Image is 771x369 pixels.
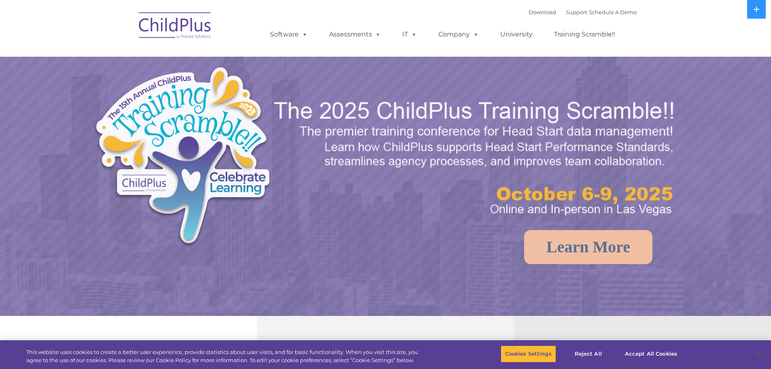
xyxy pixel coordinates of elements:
[524,230,652,264] a: Learn More
[589,9,637,15] a: Schedule A Demo
[749,345,767,363] button: Close
[262,26,316,43] a: Software
[529,9,556,15] a: Download
[566,9,587,15] a: Support
[26,348,424,364] div: This website uses cookies to create a better user experience, provide statistics about user visit...
[321,26,389,43] a: Assessments
[135,6,216,47] img: ChildPlus by Procare Solutions
[492,26,541,43] a: University
[501,346,556,363] button: Cookies Settings
[620,346,682,363] button: Accept All Cookies
[546,26,623,43] a: Training Scramble!!
[563,346,614,363] button: Reject All
[529,9,637,15] font: |
[394,26,425,43] a: IT
[430,26,487,43] a: Company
